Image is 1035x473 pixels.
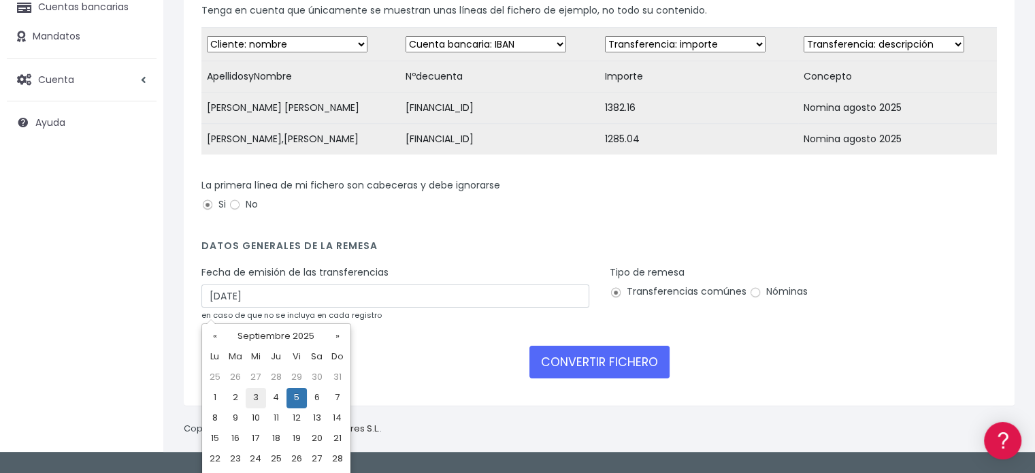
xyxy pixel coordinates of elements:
[246,449,266,470] td: 24
[225,347,246,368] th: Ma
[266,388,286,408] td: 4
[7,108,157,137] a: Ayuda
[14,364,259,388] button: Contáctanos
[327,449,348,470] td: 28
[14,235,259,257] a: Perfiles de empresas
[205,408,225,429] td: 8
[201,178,500,193] label: La primera línea de mi fichero son cabeceras y debe ignorarse
[266,408,286,429] td: 11
[225,449,246,470] td: 23
[599,124,798,155] td: 1285.04
[307,408,327,429] td: 13
[225,388,246,408] td: 2
[266,449,286,470] td: 25
[400,61,599,93] td: Nºdecuenta
[14,327,259,340] div: Programadores
[798,93,997,124] td: Nomina agosto 2025
[610,284,746,299] label: Transferencias comúnes
[246,429,266,449] td: 17
[201,93,400,124] td: [PERSON_NAME] [PERSON_NAME]
[246,388,266,408] td: 3
[286,449,307,470] td: 26
[266,347,286,368] th: Ju
[201,197,226,212] label: Si
[205,327,225,347] th: «
[266,368,286,388] td: 28
[246,347,266,368] th: Mi
[246,408,266,429] td: 10
[749,284,808,299] label: Nóminas
[327,388,348,408] td: 7
[184,422,382,436] p: Copyright © 2025 .
[327,368,348,388] td: 31
[14,214,259,235] a: Videotutoriales
[225,429,246,449] td: 16
[201,310,382,321] small: en caso de que no se incluya en cada registro
[225,327,327,347] th: Septiembre 2025
[327,327,348,347] th: »
[610,265,685,280] label: Tipo de remesa
[205,449,225,470] td: 22
[201,240,997,259] h4: Datos generales de la remesa
[327,408,348,429] td: 14
[307,388,327,408] td: 6
[266,429,286,449] td: 18
[201,61,400,93] td: ApellidosyNombre
[14,116,259,137] a: Información general
[14,150,259,163] div: Convertir ficheros
[400,124,599,155] td: [FINANCIAL_ID]
[529,346,670,378] button: CONVERTIR FICHERO
[229,197,258,212] label: No
[35,116,65,129] span: Ayuda
[327,347,348,368] th: Do
[14,348,259,369] a: API
[307,429,327,449] td: 20
[205,429,225,449] td: 15
[225,408,246,429] td: 9
[201,265,389,280] label: Fecha de emisión de las transferencias
[307,368,327,388] td: 30
[225,368,246,388] td: 26
[599,93,798,124] td: 1382.16
[599,61,798,93] td: Importe
[286,429,307,449] td: 19
[798,124,997,155] td: Nomina agosto 2025
[7,65,157,94] a: Cuenta
[14,270,259,283] div: Facturación
[205,347,225,368] th: Lu
[798,61,997,93] td: Concepto
[286,368,307,388] td: 29
[307,347,327,368] th: Sa
[205,368,225,388] td: 25
[201,124,400,155] td: [PERSON_NAME],[PERSON_NAME]
[400,93,599,124] td: [FINANCIAL_ID]
[246,368,266,388] td: 27
[205,388,225,408] td: 1
[307,449,327,470] td: 27
[286,408,307,429] td: 12
[201,3,997,18] p: Tenga en cuenta que únicamente se muestran unas líneas del fichero de ejemplo, no todo su contenido.
[14,172,259,193] a: Formatos
[327,429,348,449] td: 21
[286,388,307,408] td: 5
[14,292,259,313] a: General
[14,95,259,108] div: Información general
[14,193,259,214] a: Problemas habituales
[187,392,262,405] a: POWERED BY ENCHANT
[7,22,157,51] a: Mandatos
[38,72,74,86] span: Cuenta
[286,347,307,368] th: Vi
